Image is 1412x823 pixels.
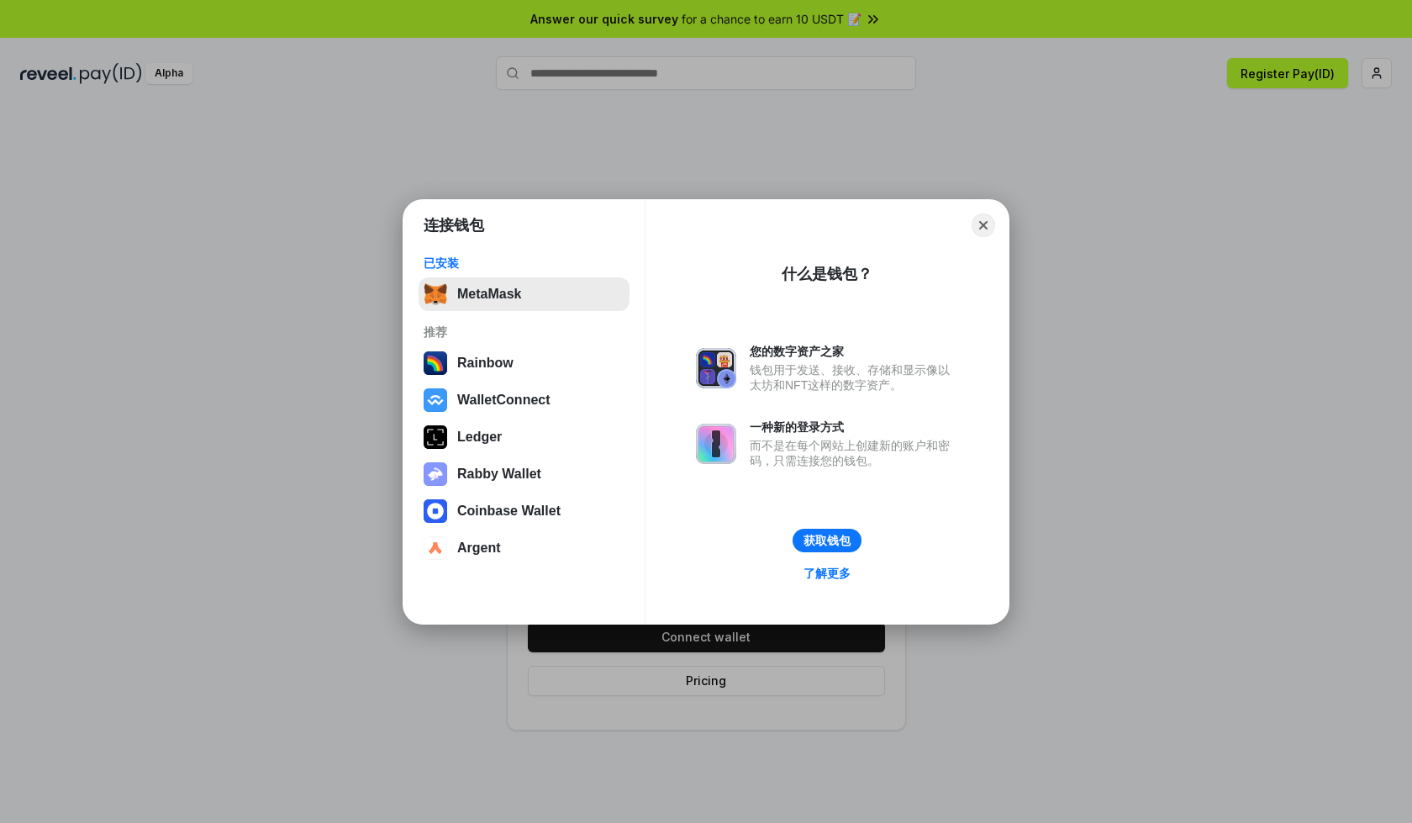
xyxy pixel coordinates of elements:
[750,344,958,359] div: 您的数字资产之家
[457,287,521,302] div: MetaMask
[424,324,624,340] div: 推荐
[803,533,851,548] div: 获取钱包
[750,419,958,435] div: 一种新的登录方式
[457,393,551,408] div: WalletConnect
[457,504,561,519] div: Coinbase Wallet
[424,536,447,560] img: svg+xml,%3Csvg%20width%3D%2228%22%20height%3D%2228%22%20viewBox%3D%220%200%2028%2028%22%20fill%3D...
[782,264,872,284] div: 什么是钱包？
[419,346,630,380] button: Rainbow
[457,356,514,371] div: Rainbow
[803,566,851,581] div: 了解更多
[419,383,630,417] button: WalletConnect
[972,214,995,237] button: Close
[419,420,630,454] button: Ledger
[457,430,502,445] div: Ledger
[424,351,447,375] img: svg+xml,%3Csvg%20width%3D%22120%22%20height%3D%22120%22%20viewBox%3D%220%200%20120%20120%22%20fil...
[750,362,958,393] div: 钱包用于发送、接收、存储和显示像以太坊和NFT这样的数字资产。
[696,424,736,464] img: svg+xml,%3Csvg%20xmlns%3D%22http%3A%2F%2Fwww.w3.org%2F2000%2Fsvg%22%20fill%3D%22none%22%20viewBox...
[424,425,447,449] img: svg+xml,%3Csvg%20xmlns%3D%22http%3A%2F%2Fwww.w3.org%2F2000%2Fsvg%22%20width%3D%2228%22%20height%3...
[793,529,861,552] button: 获取钱包
[424,256,624,271] div: 已安装
[696,348,736,388] img: svg+xml,%3Csvg%20xmlns%3D%22http%3A%2F%2Fwww.w3.org%2F2000%2Fsvg%22%20fill%3D%22none%22%20viewBox...
[424,215,484,235] h1: 连接钱包
[419,494,630,528] button: Coinbase Wallet
[750,438,958,468] div: 而不是在每个网站上创建新的账户和密码，只需连接您的钱包。
[457,467,541,482] div: Rabby Wallet
[424,388,447,412] img: svg+xml,%3Csvg%20width%3D%2228%22%20height%3D%2228%22%20viewBox%3D%220%200%2028%2028%22%20fill%3D...
[424,462,447,486] img: svg+xml,%3Csvg%20xmlns%3D%22http%3A%2F%2Fwww.w3.org%2F2000%2Fsvg%22%20fill%3D%22none%22%20viewBox...
[793,562,861,584] a: 了解更多
[424,499,447,523] img: svg+xml,%3Csvg%20width%3D%2228%22%20height%3D%2228%22%20viewBox%3D%220%200%2028%2028%22%20fill%3D...
[457,541,501,556] div: Argent
[419,457,630,491] button: Rabby Wallet
[419,531,630,565] button: Argent
[424,282,447,306] img: svg+xml,%3Csvg%20fill%3D%22none%22%20height%3D%2233%22%20viewBox%3D%220%200%2035%2033%22%20width%...
[419,277,630,311] button: MetaMask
